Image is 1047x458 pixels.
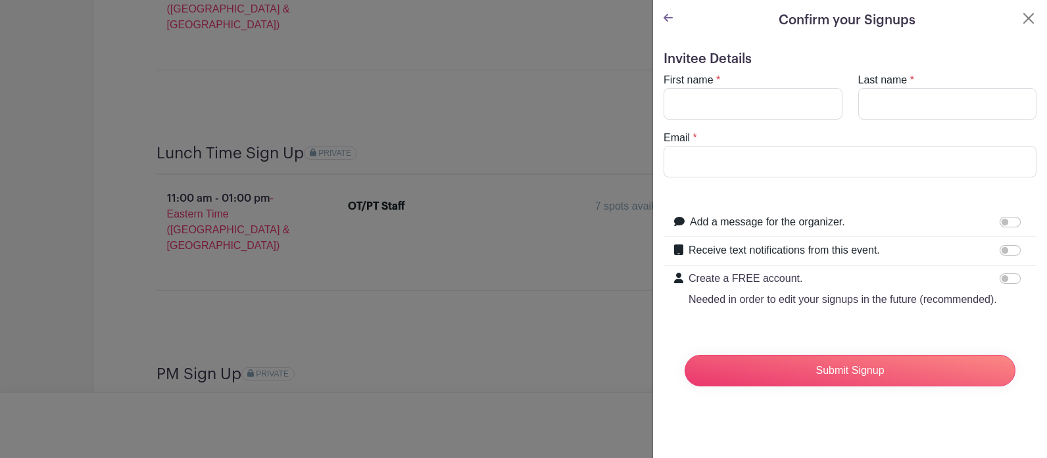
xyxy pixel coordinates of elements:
label: Last name [858,72,908,88]
h5: Confirm your Signups [779,11,915,30]
label: Email [664,130,690,146]
label: Add a message for the organizer. [690,214,845,230]
label: First name [664,72,714,88]
button: Close [1021,11,1036,26]
input: Submit Signup [685,355,1015,386]
p: Needed in order to edit your signups in the future (recommended). [689,292,997,308]
label: Receive text notifications from this event. [689,242,880,258]
p: Create a FREE account. [689,271,997,286]
h5: Invitee Details [664,51,1036,67]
